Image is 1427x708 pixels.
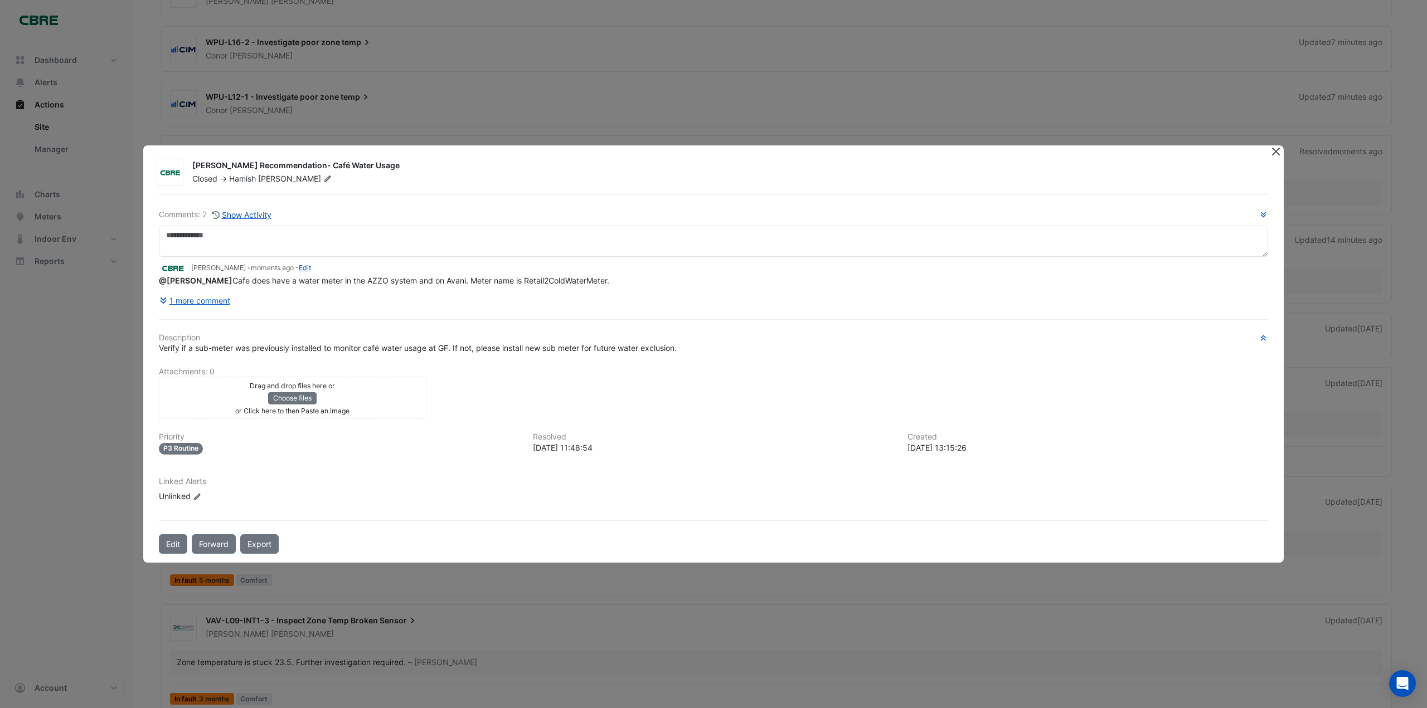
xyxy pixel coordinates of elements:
h6: Resolved [533,432,894,442]
button: Edit [159,534,187,554]
span: liam.dent@cimenviro.com [CIM] [159,276,232,285]
button: Forward [192,534,236,554]
div: [PERSON_NAME] Recommendation- Café Water Usage [192,160,1257,173]
a: Export [240,534,279,554]
button: Show Activity [211,208,272,221]
div: Open Intercom Messenger [1389,670,1416,697]
div: [DATE] 13:15:26 [907,442,1268,453]
div: [DATE] 11:48:54 [533,442,894,453]
small: [PERSON_NAME] - - [191,263,311,273]
a: Edit [299,263,311,272]
div: P3 Routine [159,443,203,455]
div: Comments: 2 [159,208,272,221]
h6: Description [159,333,1268,343]
h6: Created [907,432,1268,442]
small: or Click here to then Paste an image [235,407,350,415]
span: [PERSON_NAME] [258,173,334,184]
span: Closed [192,174,217,183]
fa-icon: Edit Linked Alerts [193,492,201,501]
img: CBRE Charter Hall [157,167,183,178]
span: 2025-08-19 11:48:50 [251,263,294,272]
span: Hamish [229,174,256,183]
h6: Attachments: 0 [159,367,1268,377]
h6: Priority [159,432,520,442]
div: Unlinked [159,490,293,502]
button: Close [1270,145,1282,157]
span: -> [220,174,227,183]
span: Verify if a sub-meter was previously installed to monitor café water usage at GF. If not, please ... [159,343,677,353]
button: 1 more comment [159,291,231,310]
h6: Linked Alerts [159,477,1268,486]
span: Cafe does have a water meter in the AZZO system and on Avani. Meter name is Retail2ColdWaterMeter. [159,276,609,285]
img: CBRE Charter Hall [159,262,187,274]
button: Choose files [268,392,317,404]
small: Drag and drop files here or [250,382,335,390]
